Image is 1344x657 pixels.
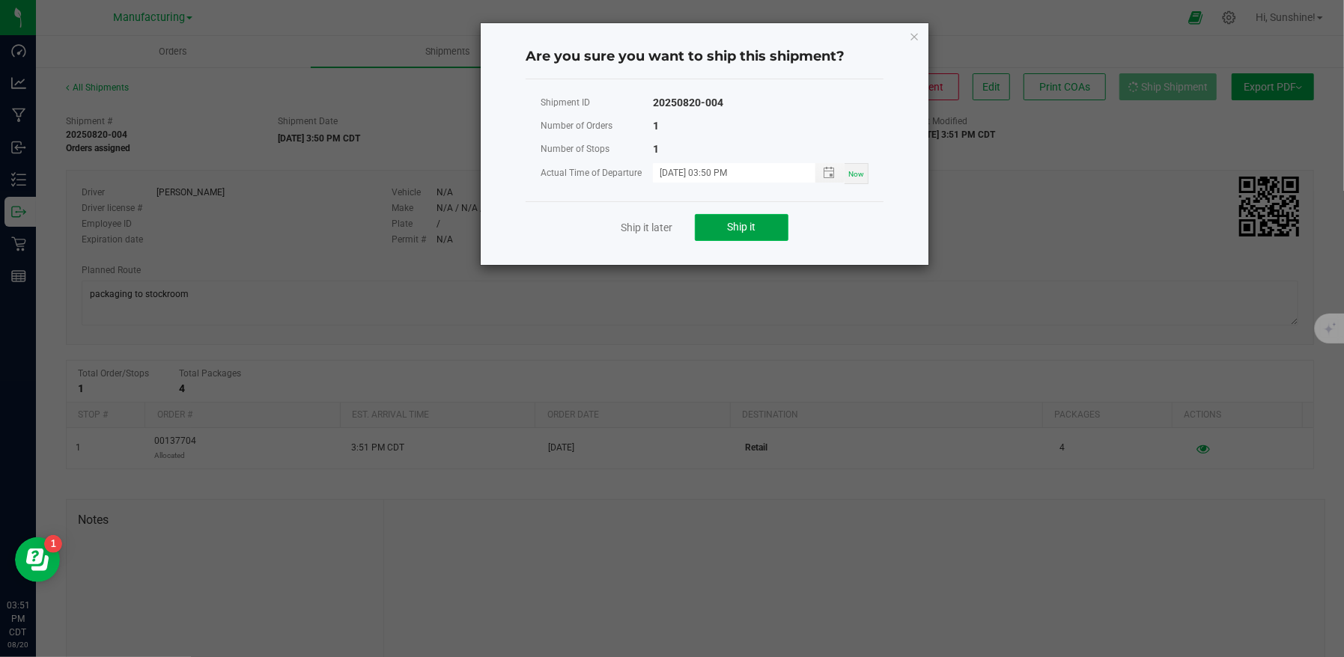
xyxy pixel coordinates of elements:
[44,535,62,553] iframe: Resource center unread badge
[541,94,653,112] div: Shipment ID
[728,221,756,233] span: Ship it
[526,47,884,67] h4: Are you sure you want to ship this shipment?
[909,27,919,45] button: Close
[653,117,659,135] div: 1
[695,214,788,241] button: Ship it
[848,170,864,178] span: Now
[653,94,723,112] div: 20250820-004
[815,163,845,182] span: Toggle popup
[653,140,659,159] div: 1
[541,164,653,183] div: Actual Time of Departure
[541,140,653,159] div: Number of Stops
[621,220,672,235] a: Ship it later
[15,537,60,582] iframe: Resource center
[541,117,653,135] div: Number of Orders
[653,163,800,182] input: MM/dd/yyyy HH:MM a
